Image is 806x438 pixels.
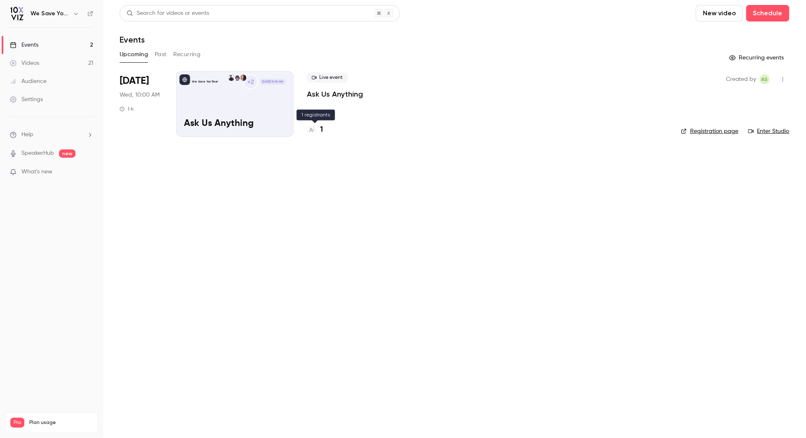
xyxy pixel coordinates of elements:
img: Jennifer Jones [240,75,246,80]
span: AS [761,74,768,84]
p: Ask Us Anything [184,118,286,129]
span: [DATE] 10:00 AM [260,79,285,85]
span: Ashley Sage [760,74,770,84]
a: Ask Us AnythingWe Save You Time!+2Jennifer JonesDansong WangDustin Wise[DATE] 10:00 AMAsk Us Anyt... [176,71,294,137]
div: 1 h [120,106,134,112]
span: Created by [726,74,757,84]
p: We Save You Time! [192,80,218,84]
button: Past [155,48,167,61]
a: 1 [307,124,323,135]
h1: Events [120,35,145,45]
span: [DATE] [120,74,149,88]
button: Recurring events [726,51,790,64]
span: new [59,149,75,158]
a: SpeakerHub [21,149,54,158]
span: Wed, 10:00 AM [120,91,160,99]
div: Events [10,41,38,49]
div: Sep 24 Wed, 10:00 AM (America/Denver) [120,71,163,137]
div: Videos [10,59,39,67]
div: Search for videos or events [127,9,209,18]
span: Live event [307,73,348,83]
a: Enter Studio [748,127,790,135]
a: Ask Us Anything [307,89,363,99]
button: Upcoming [120,48,148,61]
a: Registration page [681,127,738,135]
span: Plan usage [29,419,93,426]
div: Audience [10,77,47,85]
span: Help [21,130,33,139]
h4: 1 [320,124,323,135]
li: help-dropdown-opener [10,130,93,139]
img: Dansong Wang [234,75,240,80]
h6: We Save You Time! [31,9,69,18]
button: Recurring [173,48,201,61]
button: New video [696,5,743,21]
span: Pro [10,418,24,428]
img: Dustin Wise [229,75,234,80]
div: +2 [243,74,258,89]
div: Settings [10,95,43,104]
span: What's new [21,168,52,176]
iframe: Noticeable Trigger [83,168,93,176]
button: Schedule [746,5,790,21]
img: We Save You Time! [10,7,24,20]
